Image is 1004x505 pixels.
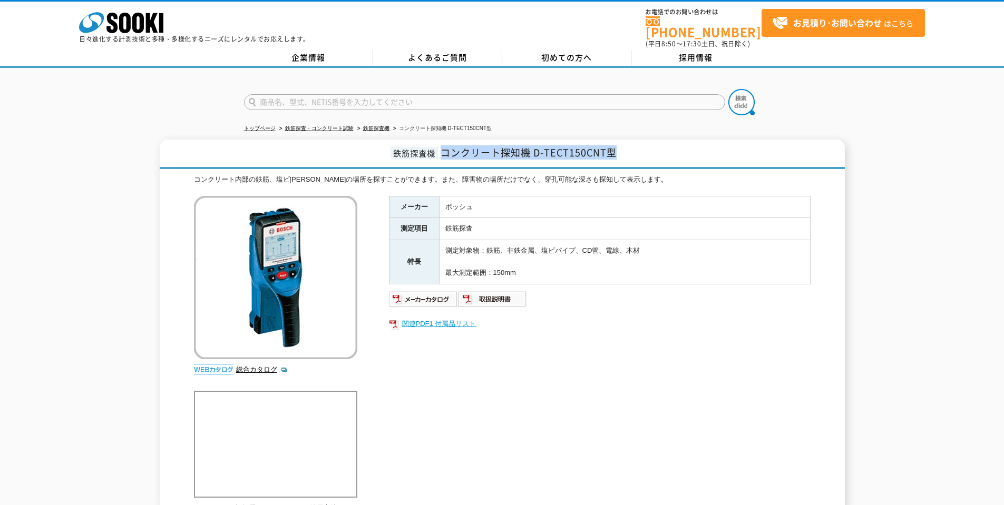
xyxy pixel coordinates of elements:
[389,240,440,284] th: 特長
[683,39,701,48] span: 17:30
[194,196,357,359] img: コンクリート探知機 D-TECT150CNT型
[389,196,440,218] th: メーカー
[389,291,458,308] img: メーカーカタログ
[502,50,631,66] a: 初めての方へ
[646,9,762,15] span: お電話でのお問い合わせは
[79,36,310,42] p: 日々進化する計測技術と多種・多様化するニーズにレンタルでお応えします。
[762,9,925,37] a: お見積り･お問い合わせはこちら
[631,50,761,66] a: 採用情報
[244,94,725,110] input: 商品名、型式、NETIS番号を入力してください
[772,15,913,31] span: はこちら
[244,50,373,66] a: 企業情報
[391,123,492,134] li: コンクリート探知機 D-TECT150CNT型
[440,240,810,284] td: 測定対象物：鉄筋、非鉄金属、塩ビパイプ、CD管、電線、木材 最大測定範囲：150mm
[285,125,354,131] a: 鉄筋探査・コンクリート試験
[661,39,676,48] span: 8:50
[541,52,592,63] span: 初めての方へ
[646,16,762,38] a: [PHONE_NUMBER]
[389,317,811,331] a: 関連PDF1 付属品リスト
[194,364,233,375] img: webカタログ
[440,218,810,240] td: 鉄筋探査
[458,291,527,308] img: 取扱説明書
[389,218,440,240] th: 測定項目
[793,16,882,29] strong: お見積り･お問い合わせ
[458,298,527,305] a: 取扱説明書
[373,50,502,66] a: よくあるご質問
[244,125,276,131] a: トップページ
[391,147,438,159] span: 鉄筋探査機
[389,298,458,305] a: メーカーカタログ
[646,39,750,48] span: (平日 ～ 土日、祝日除く)
[363,125,389,131] a: 鉄筋探査機
[441,145,617,160] span: コンクリート探知機 D-TECT150CNT型
[440,196,810,218] td: ボッシュ
[236,365,288,373] a: 総合カタログ
[728,89,755,115] img: btn_search.png
[194,174,811,185] div: コンクリート内部の鉄筋、塩ビ[PERSON_NAME]の場所を探すことができます。また、障害物の場所だけでなく、穿孔可能な深さも探知して表示します。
